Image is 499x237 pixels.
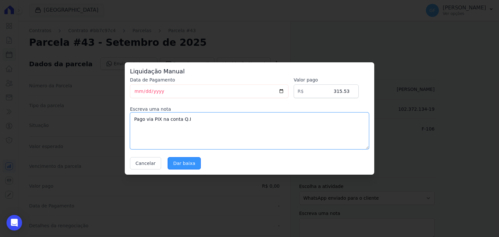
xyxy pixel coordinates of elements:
label: Valor pago [294,77,359,83]
div: Open Intercom Messenger [6,215,22,231]
label: Data de Pagamento [130,77,288,83]
button: Cancelar [130,157,161,169]
h3: Liquidação Manual [130,68,369,75]
input: Dar baixa [168,157,201,169]
label: Escreva uma nota [130,106,369,112]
